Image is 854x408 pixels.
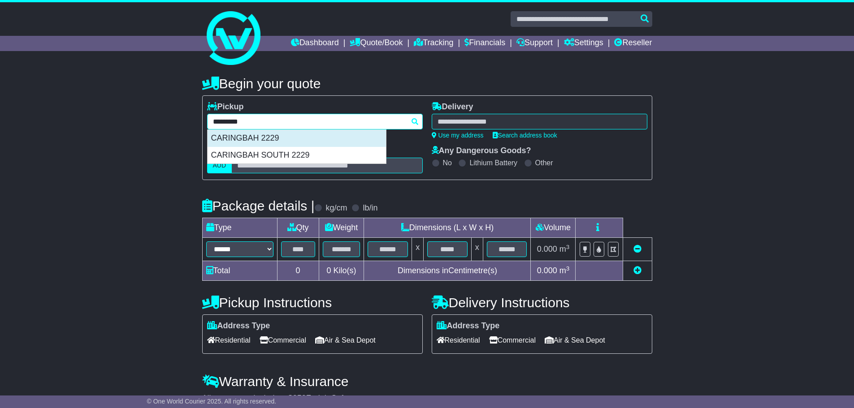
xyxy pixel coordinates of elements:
[319,261,364,281] td: Kilo(s)
[319,218,364,238] td: Weight
[207,158,232,173] label: AUD
[566,265,570,272] sup: 3
[412,238,424,261] td: x
[516,36,553,51] a: Support
[291,36,339,51] a: Dashboard
[432,295,652,310] h4: Delivery Instructions
[535,159,553,167] label: Other
[559,266,570,275] span: m
[364,261,531,281] td: Dimensions in Centimetre(s)
[437,321,500,331] label: Address Type
[326,266,331,275] span: 0
[633,245,642,253] a: Remove this item
[202,198,315,213] h4: Package details |
[363,203,377,213] label: lb/in
[208,130,386,147] div: CARINGBAH 2229
[207,102,244,112] label: Pickup
[208,147,386,164] div: CARINGBAH SOUTH 2229
[414,36,453,51] a: Tracking
[293,394,306,403] span: 250
[493,132,557,139] a: Search address book
[566,244,570,250] sup: 3
[633,266,642,275] a: Add new item
[315,333,376,347] span: Air & Sea Depot
[545,333,605,347] span: Air & Sea Depot
[564,36,603,51] a: Settings
[364,218,531,238] td: Dimensions (L x W x H)
[260,333,306,347] span: Commercial
[559,245,570,253] span: m
[432,132,484,139] a: Use my address
[437,333,480,347] span: Residential
[202,76,652,91] h4: Begin your quote
[469,159,517,167] label: Lithium Battery
[489,333,536,347] span: Commercial
[207,114,423,129] typeahead: Please provide city
[432,102,473,112] label: Delivery
[207,333,251,347] span: Residential
[443,159,452,167] label: No
[202,218,277,238] td: Type
[202,394,652,404] div: All our quotes include a $ FreightSafe warranty.
[325,203,347,213] label: kg/cm
[277,261,319,281] td: 0
[432,146,531,156] label: Any Dangerous Goods?
[471,238,483,261] td: x
[614,36,652,51] a: Reseller
[202,295,423,310] h4: Pickup Instructions
[202,261,277,281] td: Total
[202,374,652,389] h4: Warranty & Insurance
[537,266,557,275] span: 0.000
[277,218,319,238] td: Qty
[207,321,270,331] label: Address Type
[537,245,557,253] span: 0.000
[147,398,277,405] span: © One World Courier 2025. All rights reserved.
[350,36,403,51] a: Quote/Book
[464,36,505,51] a: Financials
[531,218,576,238] td: Volume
